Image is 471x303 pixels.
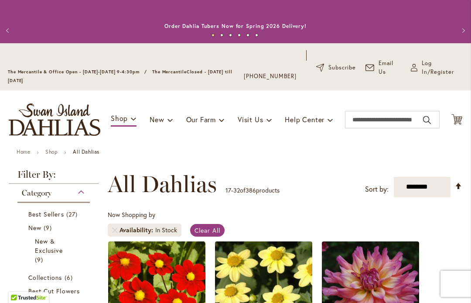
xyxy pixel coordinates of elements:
[28,273,81,282] a: Collections
[238,115,263,124] span: Visit Us
[73,148,99,155] strong: All Dahlias
[246,34,249,37] button: 5 of 6
[112,227,117,233] a: Remove Availability In Stock
[238,34,241,37] button: 4 of 6
[328,63,356,72] span: Subscribe
[28,273,62,282] span: Collections
[44,223,54,232] span: 9
[190,224,225,237] a: Clear All
[28,224,41,232] span: New
[225,186,231,194] span: 17
[233,186,240,194] span: 32
[225,183,280,197] p: - of products
[155,226,177,234] div: In Stock
[150,115,164,124] span: New
[111,114,128,123] span: Shop
[365,59,401,76] a: Email Us
[66,210,80,219] span: 27
[316,63,356,72] a: Subscribe
[35,237,75,264] a: New &amp; Exclusive
[220,34,223,37] button: 2 of 6
[422,59,463,76] span: Log In/Register
[164,23,307,29] a: Order Dahlia Tubers Now for Spring 2026 Delivery!
[22,188,51,198] span: Category
[35,237,63,255] span: New & Exclusive
[35,255,45,264] span: 9
[108,210,155,219] span: Now Shopping by
[186,115,216,124] span: Our Farm
[195,226,220,234] span: Clear All
[229,34,232,37] button: 3 of 6
[108,171,217,197] span: All Dahlias
[28,210,81,219] a: Best Sellers
[8,69,187,75] span: The Mercantile & Office Open - [DATE]-[DATE] 9-4:30pm / The Mercantile
[285,115,324,124] span: Help Center
[379,59,402,76] span: Email Us
[411,59,463,76] a: Log In/Register
[365,181,389,197] label: Sort by:
[244,72,297,81] a: [PHONE_NUMBER]
[119,226,155,234] span: Availability
[7,272,31,296] iframe: Launch Accessibility Center
[454,22,471,39] button: Next
[17,148,30,155] a: Home
[255,34,258,37] button: 6 of 6
[45,148,58,155] a: Shop
[9,170,99,184] strong: Filter By:
[28,223,81,232] a: New
[28,287,80,295] span: Best Cut Flowers
[28,210,64,218] span: Best Sellers
[212,34,215,37] button: 1 of 6
[65,273,75,282] span: 6
[9,103,100,136] a: store logo
[246,186,256,194] span: 386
